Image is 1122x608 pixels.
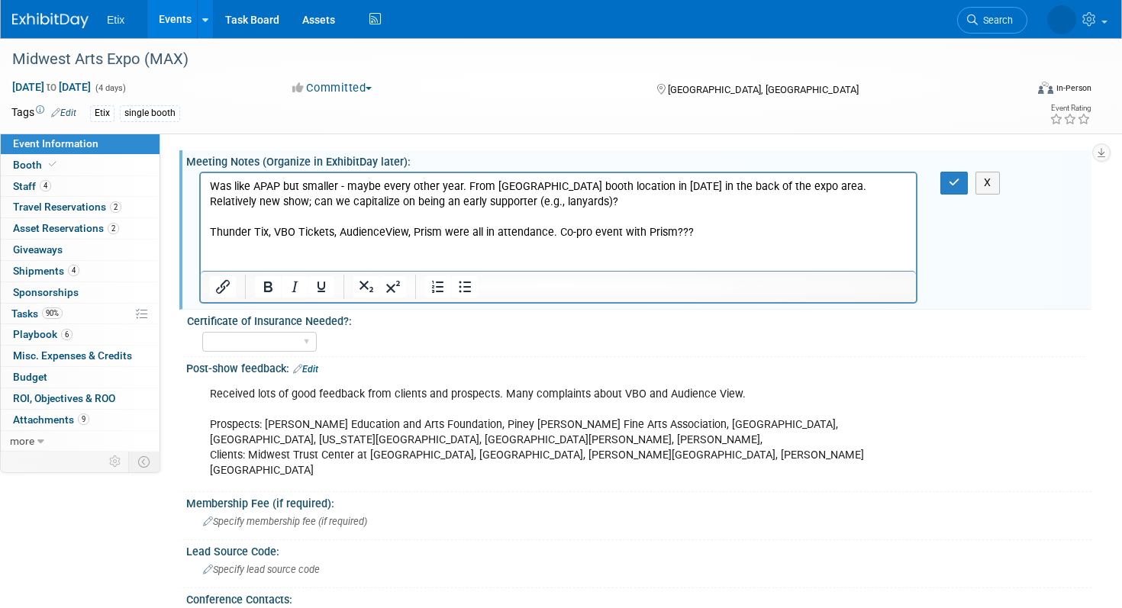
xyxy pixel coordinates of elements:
[1047,5,1076,34] img: Maddie Warren (Snider)
[1,134,160,154] a: Event Information
[49,160,56,169] i: Booth reservation complete
[40,180,51,191] span: 4
[1056,82,1091,94] div: In-Person
[186,588,1091,607] div: Conference Contacts:
[425,276,451,298] button: Numbered list
[120,105,180,121] div: single booth
[13,265,79,277] span: Shipments
[108,223,119,234] span: 2
[287,80,378,96] button: Committed
[1,218,160,239] a: Asset Reservations2
[186,540,1091,559] div: Lead Source Code:
[13,180,51,192] span: Staff
[78,413,89,425] span: 9
[13,413,89,426] span: Attachments
[186,357,1091,377] div: Post-show feedback:
[1,282,160,303] a: Sponsorships
[186,150,1091,169] div: Meeting Notes (Organize in ExhibitDay later):
[452,276,478,298] button: Bullet list
[1,176,160,197] a: Staff4
[1,367,160,388] a: Budget
[1,410,160,430] a: Attachments9
[102,452,129,471] td: Personalize Event Tab Strip
[13,137,98,150] span: Event Information
[94,83,126,93] span: (4 days)
[187,310,1085,329] div: Certificate of Insurance Needed?:
[203,564,320,575] span: Specify lead source code
[353,276,379,298] button: Subscript
[1,431,160,452] a: more
[51,108,76,118] a: Edit
[186,492,1091,511] div: Membership Fee (if required):
[11,80,92,94] span: [DATE] [DATE]
[1,197,160,217] a: Travel Reservations2
[199,379,917,486] div: Received lots of good feedback from clients and prospects. Many complaints about VBO and Audience...
[44,81,59,93] span: to
[13,371,47,383] span: Budget
[930,79,1091,102] div: Event Format
[1,388,160,409] a: ROI, Objectives & ROO
[380,276,406,298] button: Superscript
[11,105,76,122] td: Tags
[13,286,79,298] span: Sponsorships
[12,13,89,28] img: ExhibitDay
[13,159,60,171] span: Booth
[13,349,132,362] span: Misc. Expenses & Credits
[957,7,1027,34] a: Search
[975,172,1000,194] button: X
[13,243,63,256] span: Giveaways
[68,265,79,276] span: 4
[1,155,160,175] a: Booth
[1,261,160,281] a: Shipments4
[42,307,63,319] span: 90%
[1,240,160,260] a: Giveaways
[11,307,63,320] span: Tasks
[13,328,73,340] span: Playbook
[1,304,160,324] a: Tasks90%
[203,516,367,527] span: Specify membership fee (if required)
[210,276,236,298] button: Insert/edit link
[201,173,916,271] iframe: Rich Text Area
[7,46,1000,73] div: Midwest Arts Expo (MAX)
[293,364,318,375] a: Edit
[668,84,859,95] span: [GEOGRAPHIC_DATA], [GEOGRAPHIC_DATA]
[129,452,160,471] td: Toggle Event Tabs
[282,276,308,298] button: Italic
[978,14,1013,26] span: Search
[255,276,281,298] button: Bold
[1038,82,1053,94] img: Format-Inperson.png
[1049,105,1091,112] div: Event Rating
[61,329,73,340] span: 6
[308,276,334,298] button: Underline
[13,392,115,404] span: ROI, Objectives & ROO
[1,324,160,345] a: Playbook6
[13,222,119,234] span: Asset Reservations
[90,105,114,121] div: Etix
[13,201,121,213] span: Travel Reservations
[10,435,34,447] span: more
[110,201,121,213] span: 2
[107,14,124,26] span: Etix
[1,346,160,366] a: Misc. Expenses & Credits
